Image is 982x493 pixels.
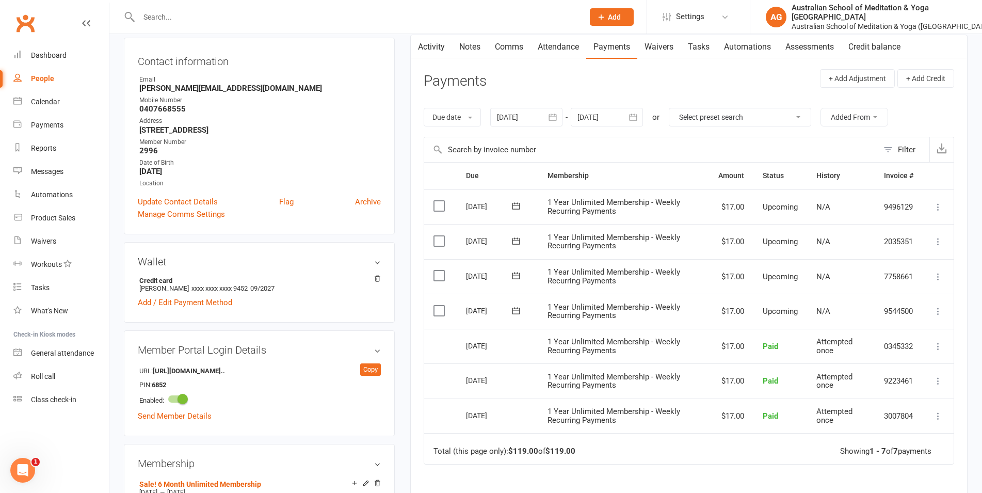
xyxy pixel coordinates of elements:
a: Messages [13,160,109,183]
strong: 1 - 7 [870,447,886,456]
span: Upcoming [763,237,798,246]
td: 0345332 [875,329,923,364]
div: Member Number [139,137,381,147]
td: 9496129 [875,189,923,225]
span: Paid [763,411,778,421]
div: Payments [31,121,63,129]
a: Payments [586,35,637,59]
a: Comms [488,35,530,59]
div: [DATE] [466,233,513,249]
th: Membership [538,163,709,189]
a: Roll call [13,365,109,388]
div: Class check-in [31,395,76,404]
div: Reports [31,144,56,152]
div: Automations [31,190,73,199]
a: Product Sales [13,206,109,230]
span: Paid [763,342,778,351]
div: Filter [898,144,915,156]
div: People [31,74,54,83]
div: Copy [360,363,381,376]
span: 1 Year Unlimited Membership - Weekly Recurring Payments [548,198,680,216]
div: [DATE] [466,198,513,214]
div: [DATE] [466,268,513,284]
td: $17.00 [709,329,753,364]
a: Clubworx [12,10,38,36]
a: Waivers [637,35,681,59]
td: 2035351 [875,224,923,259]
div: Location [139,179,381,188]
a: Credit balance [841,35,908,59]
td: 9544500 [875,294,923,329]
h3: Wallet [138,256,381,267]
button: Added From [820,108,888,126]
h3: Member Portal Login Details [138,344,381,356]
span: Upcoming [763,307,798,316]
li: PIN: [138,377,381,392]
strong: [PERSON_NAME][EMAIL_ADDRESS][DOMAIN_NAME] [139,84,381,93]
button: + Add Credit [897,69,954,88]
li: Enabled: [138,391,381,407]
span: Attempted once [816,407,852,425]
span: Settings [676,5,704,28]
span: Paid [763,376,778,386]
span: Add [608,13,621,21]
div: Address [139,116,381,126]
td: 3007804 [875,399,923,434]
span: Attempted once [816,337,852,355]
button: + Add Adjustment [820,69,895,88]
li: URL: [138,363,381,378]
div: What's New [31,307,68,315]
a: People [13,67,109,90]
span: 1 Year Unlimited Membership - Weekly Recurring Payments [548,372,680,390]
div: AG [766,7,786,27]
th: Due [457,163,538,189]
span: 09/2027 [250,284,275,292]
input: Search... [136,10,576,24]
a: What's New [13,299,109,323]
a: Automations [13,183,109,206]
div: Email [139,75,381,85]
strong: 0407668555 [139,104,381,114]
strong: 2996 [139,146,381,155]
button: Due date [424,108,481,126]
div: [DATE] [466,303,513,319]
a: Payments [13,114,109,137]
div: General attendance [31,349,94,357]
span: N/A [816,272,830,281]
span: N/A [816,307,830,316]
div: Messages [31,167,63,176]
div: Waivers [31,237,56,245]
div: Dashboard [31,51,67,59]
a: Activity [411,35,452,59]
span: xxxx xxxx xxxx 9452 [191,284,248,292]
td: $17.00 [709,259,753,294]
iframe: Intercom live chat [10,458,35,483]
a: Reports [13,137,109,160]
strong: $119.00 [545,447,575,456]
div: Showing of payments [840,447,931,456]
span: 1 Year Unlimited Membership - Weekly Recurring Payments [548,407,680,425]
span: Attempted once [816,372,852,390]
a: Assessments [778,35,841,59]
th: Amount [709,163,753,189]
a: Tasks [13,276,109,299]
a: Calendar [13,90,109,114]
div: Workouts [31,260,62,268]
a: Sale! 6 Month Unlimited Membership [139,480,261,488]
div: Total (this page only): of [433,447,575,456]
strong: Credit card [139,277,376,284]
a: General attendance kiosk mode [13,342,109,365]
span: 1 Year Unlimited Membership - Weekly Recurring Payments [548,267,680,285]
a: Workouts [13,253,109,276]
strong: 7 [893,447,898,456]
div: Mobile Number [139,96,381,105]
div: Tasks [31,283,50,292]
a: Tasks [681,35,717,59]
span: N/A [816,202,830,212]
td: $17.00 [709,189,753,225]
a: Add / Edit Payment Method [138,296,232,309]
a: Attendance [530,35,586,59]
h3: Membership [138,458,381,469]
h3: Payments [424,73,487,89]
strong: $119.00 [508,447,538,456]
